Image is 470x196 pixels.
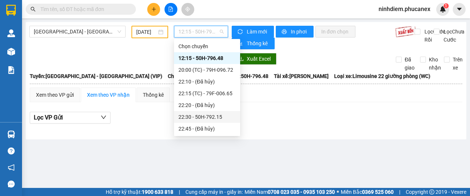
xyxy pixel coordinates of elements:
[291,28,308,36] span: In phơi
[7,131,15,138] img: warehouse-icon
[274,72,329,80] span: Tài xế: [PERSON_NAME]
[168,7,173,12] span: file-add
[238,41,244,47] span: bar-chart
[399,188,400,196] span: |
[7,48,15,56] img: warehouse-icon
[245,188,335,196] span: Miền Nam
[178,26,223,37] span: 12:15 - 50H-796.48
[276,26,314,38] button: printerIn phơi
[453,3,466,16] button: caret-down
[334,72,430,80] span: Loại xe: Limousine 22 giường phòng (WC)
[151,7,156,12] span: plus
[181,3,194,16] button: aim
[136,28,157,36] input: 12/09/2025
[185,188,243,196] span: Cung cấp máy in - giấy in:
[143,91,164,99] div: Thống kê
[30,7,36,12] span: search
[164,3,177,16] button: file-add
[238,29,244,35] span: sync
[247,28,268,36] span: Làm mới
[8,181,15,188] span: message
[178,54,236,62] div: 12:15 - 50H-796.48
[315,26,355,38] button: In đơn chọn
[232,38,275,49] button: bar-chartThống kê
[147,3,160,16] button: plus
[178,78,236,86] div: 22:10 - (Đã hủy)
[178,101,236,109] div: 22:20 - (Đã hủy)
[8,147,15,154] span: question-circle
[402,56,417,72] span: Đã giao
[450,56,466,72] span: Trên xe
[282,29,288,35] span: printer
[444,3,449,8] sup: 1
[40,5,127,13] input: Tìm tên, số ĐT hoặc mã đơn
[87,91,130,99] div: Xem theo VP nhận
[445,3,447,8] span: 1
[185,7,190,12] span: aim
[36,91,74,99] div: Xem theo VP gửi
[174,40,240,52] div: Chọn chuyến
[179,188,180,196] span: |
[373,4,436,14] span: ninhdiem.phucanex
[34,113,63,122] span: Lọc VP Gửi
[440,6,446,13] img: icon-new-feature
[422,28,446,44] span: Lọc Cước Rồi
[178,113,236,121] div: 22:30 - 50H-792.15
[362,189,394,195] strong: 0369 525 060
[6,5,16,16] img: logo-vxr
[178,42,236,50] div: Chọn chuyến
[429,189,434,195] span: copyright
[142,189,173,195] strong: 1900 633 818
[8,164,15,171] span: notification
[7,29,15,37] img: warehouse-icon
[106,188,173,196] span: Hỗ trợ kỹ thuật:
[30,73,162,79] b: Tuyến: [GEOGRAPHIC_DATA] - [GEOGRAPHIC_DATA] (VIP)
[34,26,121,37] span: Sài Gòn - Nha Trang (VIP)
[227,72,268,80] span: Số xe: 50H-796.48
[247,39,269,47] span: Thống kê
[178,66,236,74] div: 20:00 (TC) - 79H-096.72
[233,53,276,65] button: downloadXuất Excel
[178,89,236,97] div: 22:15 (TC) - 79F-006.65
[426,56,444,72] span: Kho nhận
[441,28,466,44] span: Lọc Chưa Cước
[178,125,236,133] div: 22:45 - (Đã hủy)
[168,72,221,80] span: Chuyến: (12:15 [DATE])
[456,6,463,13] span: caret-down
[268,189,335,195] strong: 0708 023 035 - 0935 103 250
[30,112,111,124] button: Lọc VP Gửi
[341,188,394,196] span: Miền Bắc
[232,26,274,38] button: syncLàm mới
[395,26,416,38] img: 9k=
[7,66,15,74] img: solution-icon
[101,114,106,120] span: down
[337,190,339,193] span: ⚪️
